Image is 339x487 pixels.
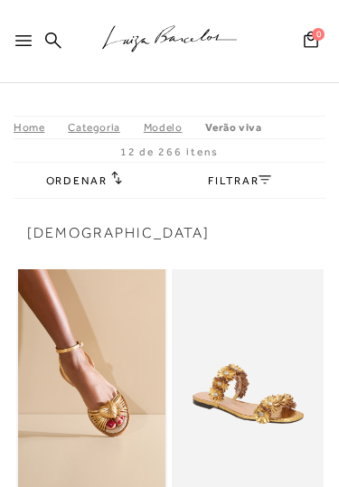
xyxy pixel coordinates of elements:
[208,174,271,187] a: FILTRAR
[68,121,143,134] a: Categoria
[298,30,324,54] button: 0
[144,121,206,134] a: Modelo
[312,28,325,41] span: 0
[27,226,312,240] span: [DEMOGRAPHIC_DATA]
[14,121,68,134] a: Home
[120,145,220,158] span: 12 de 266 itens
[46,174,108,187] span: Ordenar
[205,121,261,134] a: Verão Viva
